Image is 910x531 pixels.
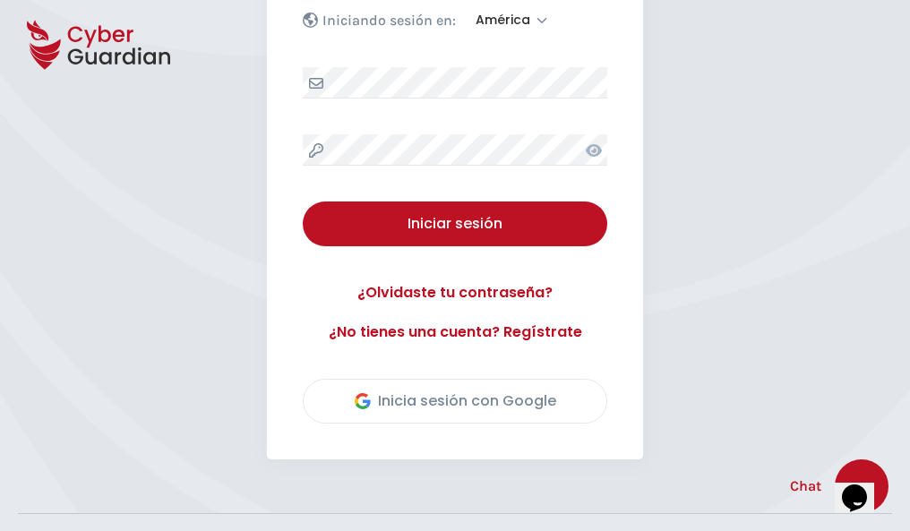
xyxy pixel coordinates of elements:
div: Iniciar sesión [316,213,594,235]
a: ¿No tienes una cuenta? Regístrate [303,321,607,343]
div: Inicia sesión con Google [355,390,556,412]
iframe: chat widget [835,459,892,513]
button: Iniciar sesión [303,201,607,246]
button: Inicia sesión con Google [303,379,607,424]
a: ¿Olvidaste tu contraseña? [303,282,607,304]
span: Chat [790,475,821,497]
